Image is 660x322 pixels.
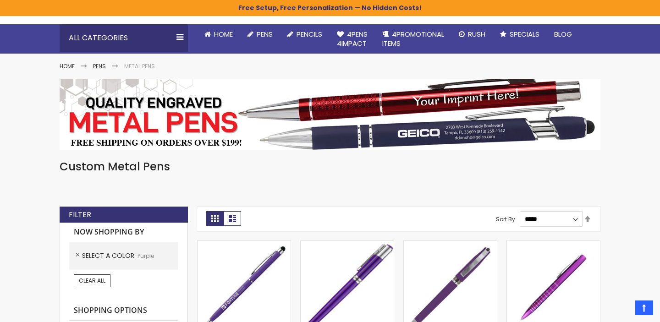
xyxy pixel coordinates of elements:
[198,240,291,248] a: Minnelli Softy Pen with Stylus - Laser Engraved-Purple
[468,29,485,39] span: Rush
[60,62,75,70] a: Home
[69,223,178,242] strong: Now Shopping by
[214,29,233,39] span: Home
[554,29,572,39] span: Blog
[82,251,137,260] span: Select A Color
[404,240,497,248] a: Avendale Velvet Touch Stylus Gel Pen-Purple
[510,29,539,39] span: Specials
[206,211,224,226] strong: Grid
[60,24,188,52] div: All Categories
[257,29,273,39] span: Pens
[493,24,547,44] a: Specials
[79,277,105,284] span: Clear All
[297,29,322,39] span: Pencils
[60,159,600,174] h1: Custom Metal Pens
[240,24,280,44] a: Pens
[382,29,444,48] span: 4PROMOTIONAL ITEMS
[60,79,600,150] img: Metal Pens
[507,240,600,248] a: Daisy Metal Pen-Purple
[137,252,154,260] span: Purple
[301,240,394,248] a: Earl Custom Gel Pen-Purple
[69,210,91,220] strong: Filter
[330,24,375,54] a: 4Pens4impact
[69,301,178,321] strong: Shopping Options
[375,24,451,54] a: 4PROMOTIONALITEMS
[547,24,579,44] a: Blog
[337,29,368,48] span: 4Pens 4impact
[124,62,155,70] strong: Metal Pens
[93,62,106,70] a: Pens
[197,24,240,44] a: Home
[74,274,110,287] a: Clear All
[496,215,515,223] label: Sort By
[280,24,330,44] a: Pencils
[451,24,493,44] a: Rush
